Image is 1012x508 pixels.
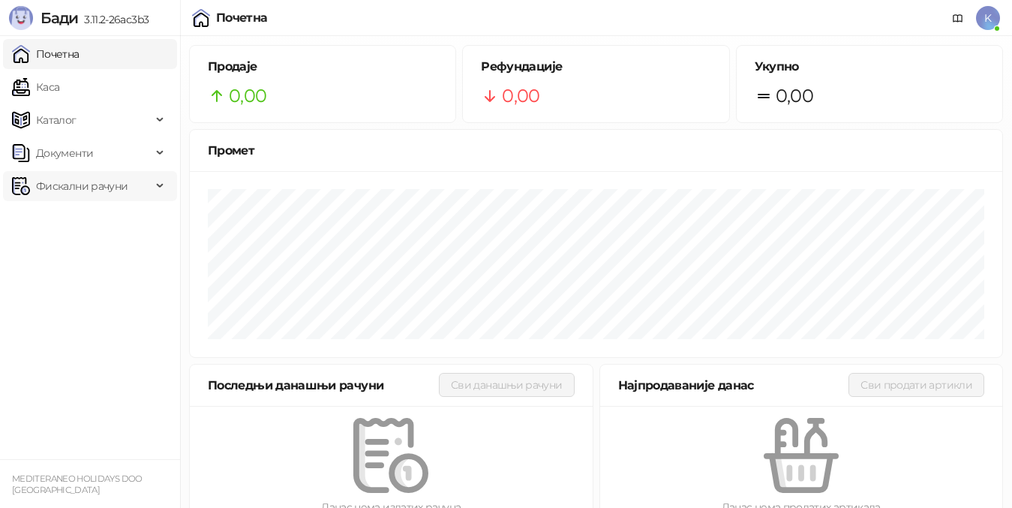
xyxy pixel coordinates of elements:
[776,82,813,110] span: 0,00
[36,171,128,201] span: Фискални рачуни
[755,58,984,76] h5: Укупно
[208,376,439,395] div: Последњи данашњи рачуни
[481,58,710,76] h5: Рефундације
[848,373,984,397] button: Сви продати артикли
[229,82,266,110] span: 0,00
[12,473,143,495] small: MEDITERANEO HOLIDAYS DOO [GEOGRAPHIC_DATA]
[78,13,149,26] span: 3.11.2-26ac3b3
[41,9,78,27] span: Бади
[618,376,849,395] div: Најпродаваније данас
[12,72,59,102] a: Каса
[216,12,268,24] div: Почетна
[208,58,437,76] h5: Продаје
[36,105,77,135] span: Каталог
[502,82,539,110] span: 0,00
[946,6,970,30] a: Документација
[9,6,33,30] img: Logo
[208,141,984,160] div: Промет
[36,138,93,168] span: Документи
[976,6,1000,30] span: K
[439,373,574,397] button: Сви данашњи рачуни
[12,39,80,69] a: Почетна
